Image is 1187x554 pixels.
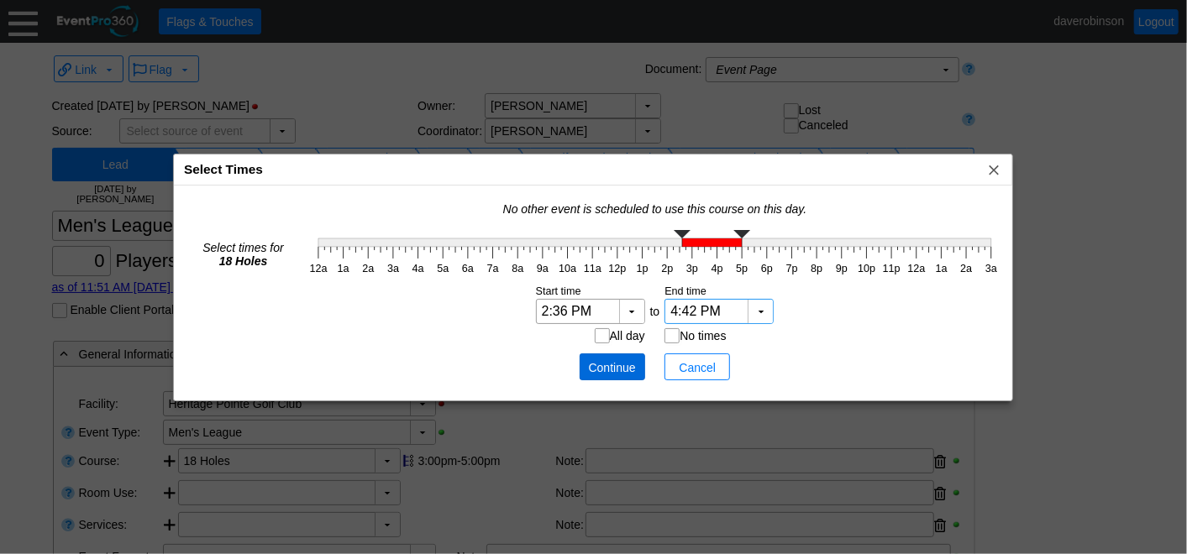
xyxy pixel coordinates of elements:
[338,263,349,274] text: 1a
[412,263,424,274] text: 4a
[309,263,327,274] text: 12a
[219,254,268,268] b: 18 Holes
[184,162,263,176] span: Select Times
[646,298,664,327] td: to
[858,263,875,274] text: 10p
[387,263,399,274] text: 3a
[664,284,778,298] td: End time
[537,263,549,274] text: 9a
[584,263,601,274] text: 11a
[811,263,822,274] text: 8p
[487,263,499,274] text: 7a
[672,359,722,376] span: Cancel
[669,358,726,375] span: Cancel
[836,263,848,274] text: 9p
[661,263,673,274] text: 2p
[712,263,723,274] text: 4p
[462,263,474,274] text: 6a
[306,194,1004,224] td: No other event is scheduled to use this course on this day.
[512,263,523,274] text: 8a
[680,329,726,342] label: No times
[437,263,449,274] text: 5a
[584,358,641,375] span: Continue
[532,284,646,298] td: Start time
[559,263,576,274] text: 10a
[362,263,374,274] text: 2a
[182,226,304,282] td: Select times for
[587,359,638,376] span: Continue
[608,263,626,274] text: 12p
[907,263,925,274] text: 12a
[686,263,698,274] text: 3p
[883,263,901,274] text: 11p
[786,263,798,274] text: 7p
[936,263,948,274] text: 1a
[736,263,748,274] text: 5p
[610,329,645,342] label: All day
[985,263,997,274] text: 3a
[637,263,649,274] text: 1p
[960,263,972,274] text: 2a
[761,263,773,274] text: 6p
